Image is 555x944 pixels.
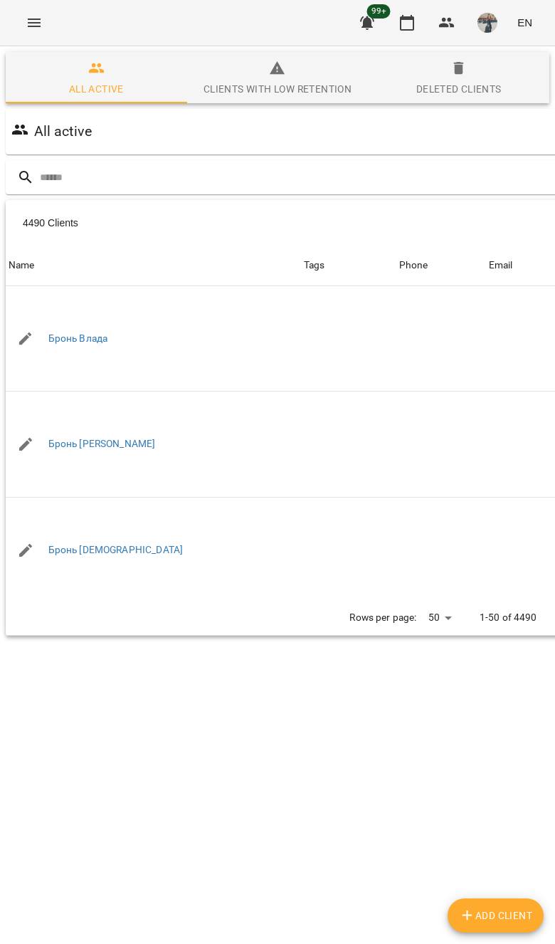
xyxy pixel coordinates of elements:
div: Email [489,257,513,274]
div: All active [69,80,124,98]
div: Sort [399,257,428,274]
span: Phone [399,257,483,274]
h6: All active [34,120,92,142]
div: Sort [489,257,513,274]
button: EN [512,9,538,36]
p: Rows per page: [349,611,416,625]
div: Clients with low retention [203,80,351,98]
button: Menu [17,6,51,40]
a: Бронь Влада [48,332,108,346]
div: 4490 Clients [23,210,332,236]
span: 99+ [367,4,391,19]
div: 50 [423,607,457,628]
div: Tags [304,257,393,274]
div: Phone [399,257,428,274]
a: Бронь [DEMOGRAPHIC_DATA] [48,543,184,557]
a: Бронь [PERSON_NAME] [48,437,156,451]
img: 1de154b3173ed78b8959c7a2fc753f2d.jpeg [477,13,497,33]
div: Deleted clients [416,80,502,98]
div: Name [9,257,35,274]
span: Name [9,257,298,274]
p: 1-50 of 4490 [480,611,537,625]
div: Sort [9,257,35,274]
span: EN [517,15,532,30]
